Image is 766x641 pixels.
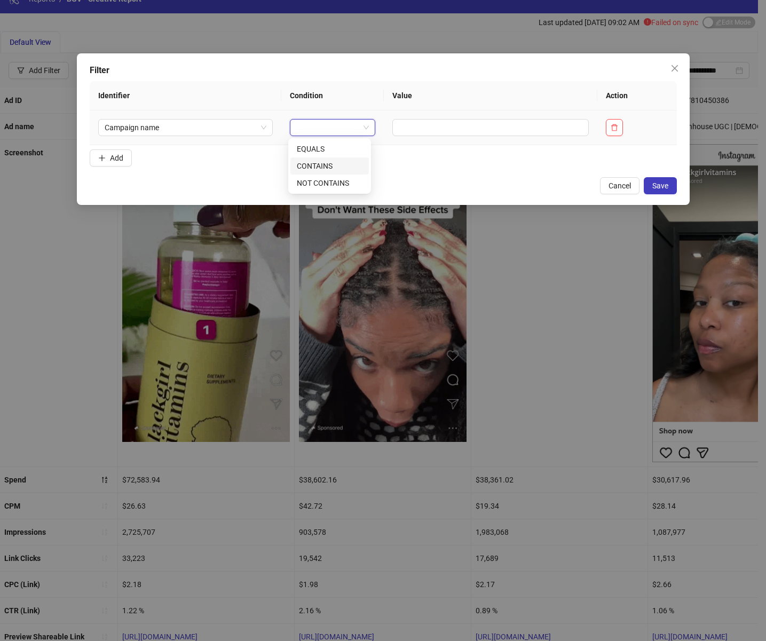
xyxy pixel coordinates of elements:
[297,160,362,172] div: CONTAINS
[90,149,132,167] button: Add
[297,143,362,155] div: EQUALS
[611,124,618,131] span: delete
[666,60,683,77] button: Close
[652,181,668,190] span: Save
[600,177,639,194] button: Cancel
[670,64,679,73] span: close
[290,175,369,192] div: NOT CONTAINS
[597,81,677,110] th: Action
[290,140,369,157] div: EQUALS
[110,154,123,162] span: Add
[98,154,106,162] span: plus
[105,120,266,136] span: Campaign name
[290,157,369,175] div: CONTAINS
[90,81,281,110] th: Identifier
[384,81,597,110] th: Value
[644,177,677,194] button: Save
[609,181,631,190] span: Cancel
[90,64,677,77] div: Filter
[297,177,362,189] div: NOT CONTAINS
[281,81,384,110] th: Condition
